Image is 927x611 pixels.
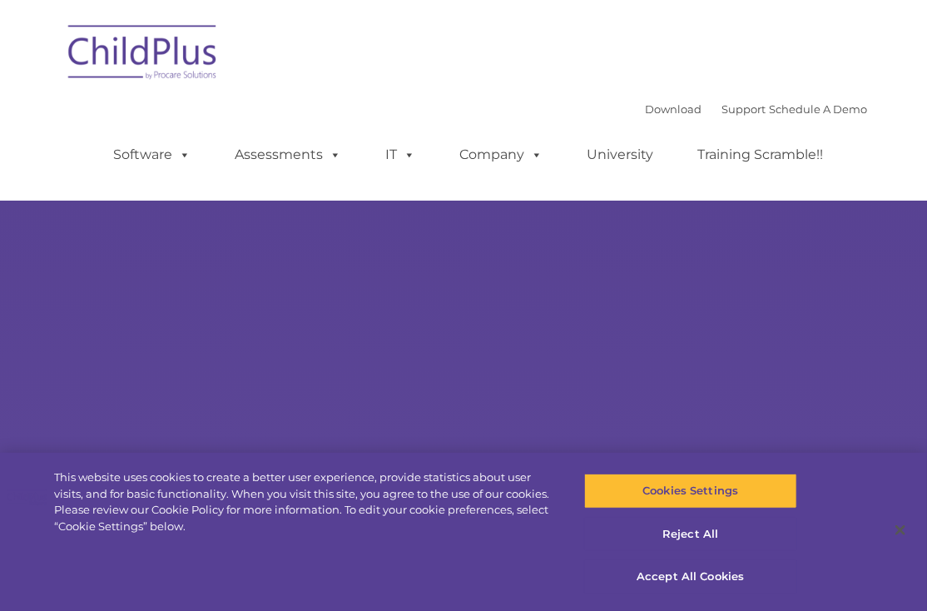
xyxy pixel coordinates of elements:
button: Reject All [584,517,797,552]
a: Schedule A Demo [769,102,867,116]
a: Assessments [218,138,358,171]
button: Cookies Settings [584,474,797,509]
img: ChildPlus by Procare Solutions [60,13,226,97]
a: Download [645,102,701,116]
a: University [570,138,670,171]
button: Accept All Cookies [584,559,797,594]
div: This website uses cookies to create a better user experience, provide statistics about user visit... [54,469,556,534]
a: Training Scramble!! [681,138,840,171]
a: Company [443,138,559,171]
font: | [645,102,867,116]
a: Support [721,102,766,116]
a: Software [97,138,207,171]
button: Close [882,512,919,549]
a: IT [369,138,432,171]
